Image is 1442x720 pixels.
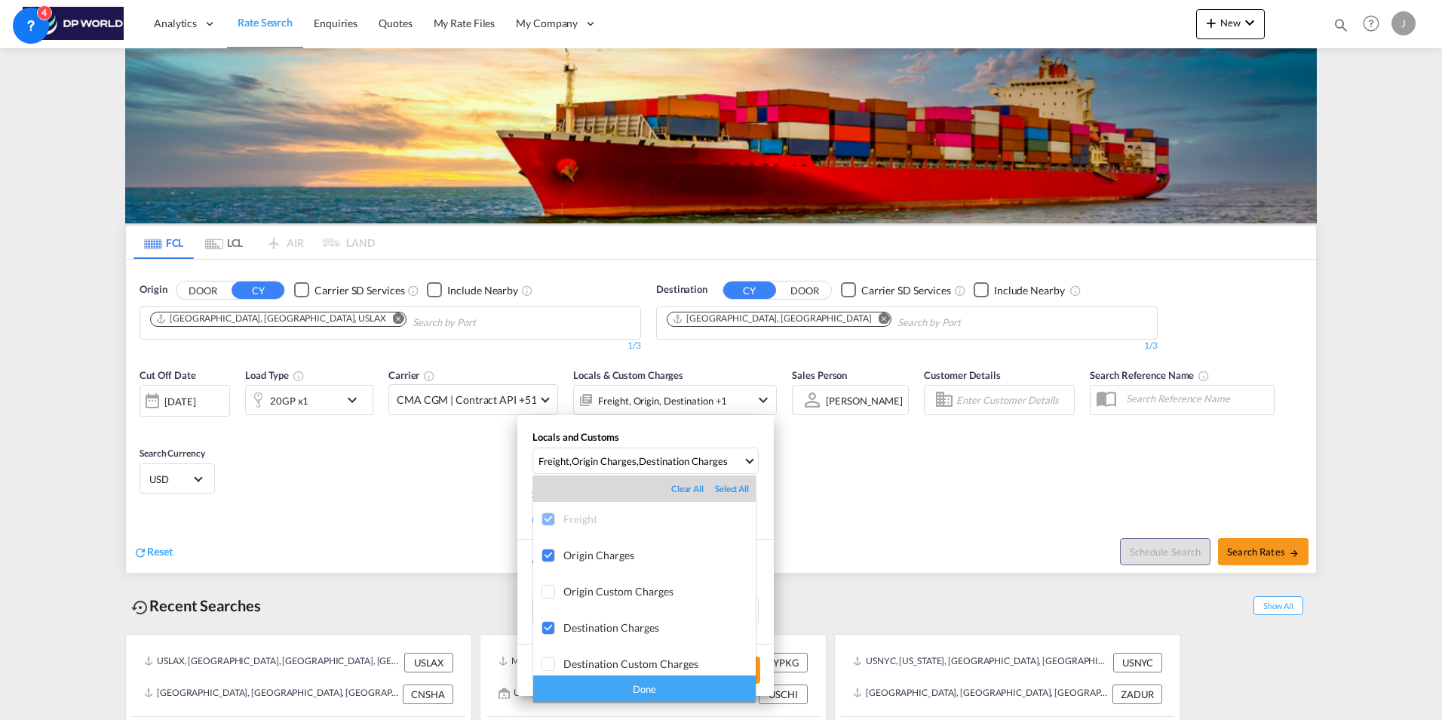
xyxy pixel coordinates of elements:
[715,483,749,495] div: Select All
[563,512,756,525] div: Freight
[563,657,756,670] div: Destination Custom Charges
[533,675,756,702] div: Done
[563,549,756,562] div: Origin Charges
[563,585,756,598] div: Origin Custom Charges
[671,483,715,495] div: Clear All
[563,621,756,634] div: Destination Charges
